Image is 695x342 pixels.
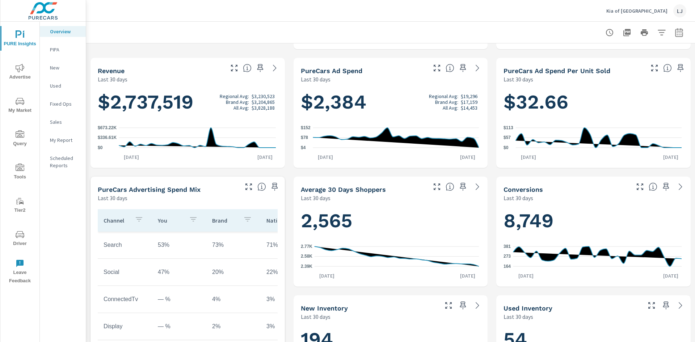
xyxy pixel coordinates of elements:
[254,62,266,74] span: Save this to your personalized report
[50,118,80,126] p: Sales
[152,236,206,254] td: 53%
[301,145,306,150] text: $4
[504,67,610,75] h5: PureCars Ad Spend Per Unit Sold
[313,153,338,161] p: [DATE]
[443,105,458,111] p: All Avg:
[658,153,683,161] p: [DATE]
[266,217,292,224] p: National
[40,117,86,127] div: Sales
[504,304,552,312] h5: Used Inventory
[504,75,533,84] p: Last 30 days
[152,290,206,308] td: — %
[461,105,477,111] p: $14,453
[457,181,469,193] span: Save this to your personalized report
[98,186,201,193] h5: PureCars Advertising Spend Mix
[50,100,80,107] p: Fixed Ops
[649,62,660,74] button: Make Fullscreen
[672,25,686,40] button: Select Date Range
[446,64,454,72] span: Total cost of media for all PureCars channels for the selected dealership group over the selected...
[40,135,86,145] div: My Report
[40,26,86,37] div: Overview
[649,182,657,191] span: The number of dealer-specified goals completed by a visitor. [Source: This data is provided by th...
[206,236,261,254] td: 73%
[3,30,37,48] span: PURE Insights
[301,194,330,202] p: Last 30 days
[252,99,275,105] p: $3,204,865
[660,300,672,311] span: Save this to your personalized report
[504,312,533,321] p: Last 30 days
[301,90,481,114] h1: $2,384
[504,90,683,114] h1: $32.66
[152,317,206,335] td: — %
[3,164,37,181] span: Tools
[472,181,483,193] a: See more details in report
[504,208,683,233] h1: 8,749
[504,145,509,150] text: $0
[98,145,103,150] text: $0
[40,98,86,109] div: Fixed Ops
[206,290,261,308] td: 4%
[50,136,80,144] p: My Report
[220,93,249,99] p: Regional Avg:
[98,263,152,281] td: Social
[212,217,237,224] p: Brand
[3,259,37,285] span: Leave Feedback
[675,62,686,74] span: Save this to your personalized report
[675,300,686,311] a: See more details in report
[40,62,86,73] div: New
[637,25,652,40] button: Print Report
[660,181,672,193] span: Save this to your personalized report
[443,300,454,311] button: Make Fullscreen
[98,67,125,75] h5: Revenue
[504,244,511,249] text: 381
[257,182,266,191] span: This table looks at how you compare to the amount of budget you spend per channel as opposed to y...
[516,153,541,161] p: [DATE]
[98,194,127,202] p: Last 30 days
[429,93,458,99] p: Regional Avg:
[98,290,152,308] td: ConnectedTv
[98,75,127,84] p: Last 30 days
[314,272,340,279] p: [DATE]
[620,25,634,40] button: "Export Report to PDF"
[40,80,86,91] div: Used
[455,153,480,161] p: [DATE]
[634,181,646,193] button: Make Fullscreen
[252,105,275,111] p: $3,828,188
[3,230,37,248] span: Driver
[261,290,315,308] td: 3%
[431,62,443,74] button: Make Fullscreen
[646,300,657,311] button: Make Fullscreen
[301,244,312,249] text: 2.77K
[513,272,539,279] p: [DATE]
[226,99,249,105] p: Brand Avg:
[461,93,477,99] p: $19,296
[504,186,543,193] h5: Conversions
[472,300,483,311] a: See more details in report
[50,82,80,89] p: Used
[50,64,80,71] p: New
[50,155,80,169] p: Scheduled Reports
[261,317,315,335] td: 3%
[301,75,330,84] p: Last 30 days
[301,125,311,130] text: $152
[431,181,443,193] button: Make Fullscreen
[301,135,308,140] text: $78
[206,317,261,335] td: 2%
[3,130,37,148] span: Query
[301,208,481,233] h1: 2,565
[50,46,80,53] p: PIPA
[472,62,483,74] a: See more details in report
[228,62,240,74] button: Make Fullscreen
[98,317,152,335] td: Display
[504,264,511,269] text: 164
[301,254,312,259] text: 2.58K
[446,182,454,191] span: A rolling 30 day total of daily Shoppers on the dealership website, averaged over the selected da...
[435,99,458,105] p: Brand Avg:
[243,181,254,193] button: Make Fullscreen
[98,135,117,140] text: $336.61K
[606,8,667,14] p: Kia of [GEOGRAPHIC_DATA]
[233,105,249,111] p: All Avg:
[301,67,362,75] h5: PureCars Ad Spend
[152,263,206,281] td: 47%
[98,90,278,114] h1: $2,737,519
